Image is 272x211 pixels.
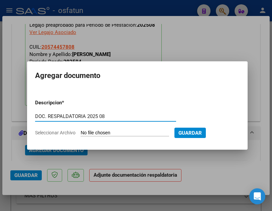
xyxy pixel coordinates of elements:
button: Guardar [174,128,206,138]
span: Guardar [178,130,202,136]
h2: Agregar documento [35,69,240,82]
div: Open Intercom Messenger [249,188,265,204]
span: Seleccionar Archivo [35,130,76,135]
p: Descripcion [35,99,97,107]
